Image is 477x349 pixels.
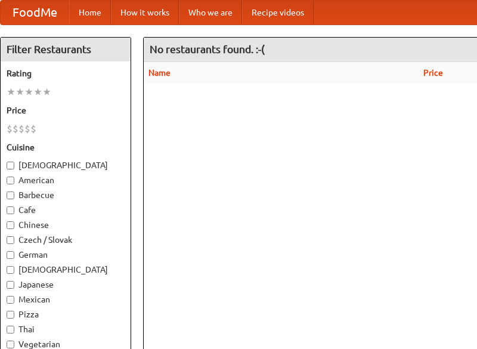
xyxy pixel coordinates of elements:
input: German [7,251,14,259]
li: $ [30,122,36,135]
input: Mexican [7,296,14,304]
li: ★ [7,85,16,98]
label: [DEMOGRAPHIC_DATA] [7,159,125,171]
input: American [7,177,14,184]
label: Japanese [7,279,125,291]
h5: Rating [7,67,125,79]
li: ★ [24,85,33,98]
input: Chinese [7,221,14,229]
label: Pizza [7,308,125,320]
label: Barbecue [7,189,125,201]
li: ★ [33,85,42,98]
label: Czech / Slovak [7,234,125,246]
input: Thai [7,326,14,333]
a: FoodMe [1,1,69,24]
label: [DEMOGRAPHIC_DATA] [7,264,125,276]
input: Barbecue [7,192,14,199]
li: ★ [42,85,51,98]
input: Cafe [7,206,14,214]
input: Vegetarian [7,341,14,348]
a: Name [148,68,171,78]
a: Price [423,68,443,78]
li: $ [24,122,30,135]
input: [DEMOGRAPHIC_DATA] [7,162,14,169]
a: Who we are [179,1,242,24]
input: Japanese [7,281,14,289]
a: Recipe videos [242,1,314,24]
h4: Filter Restaurants [1,38,131,61]
label: Thai [7,323,125,335]
label: American [7,174,125,186]
li: $ [13,122,18,135]
h5: Cuisine [7,141,125,153]
label: Mexican [7,294,125,305]
li: ★ [16,85,24,98]
a: Home [69,1,111,24]
li: $ [18,122,24,135]
h5: Price [7,104,125,116]
label: Cafe [7,204,125,216]
input: Pizza [7,311,14,319]
a: How it works [111,1,179,24]
label: German [7,249,125,261]
li: $ [7,122,13,135]
label: Chinese [7,219,125,231]
input: [DEMOGRAPHIC_DATA] [7,266,14,274]
input: Czech / Slovak [7,236,14,244]
ng-pluralize: No restaurants found. :-( [150,44,265,55]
